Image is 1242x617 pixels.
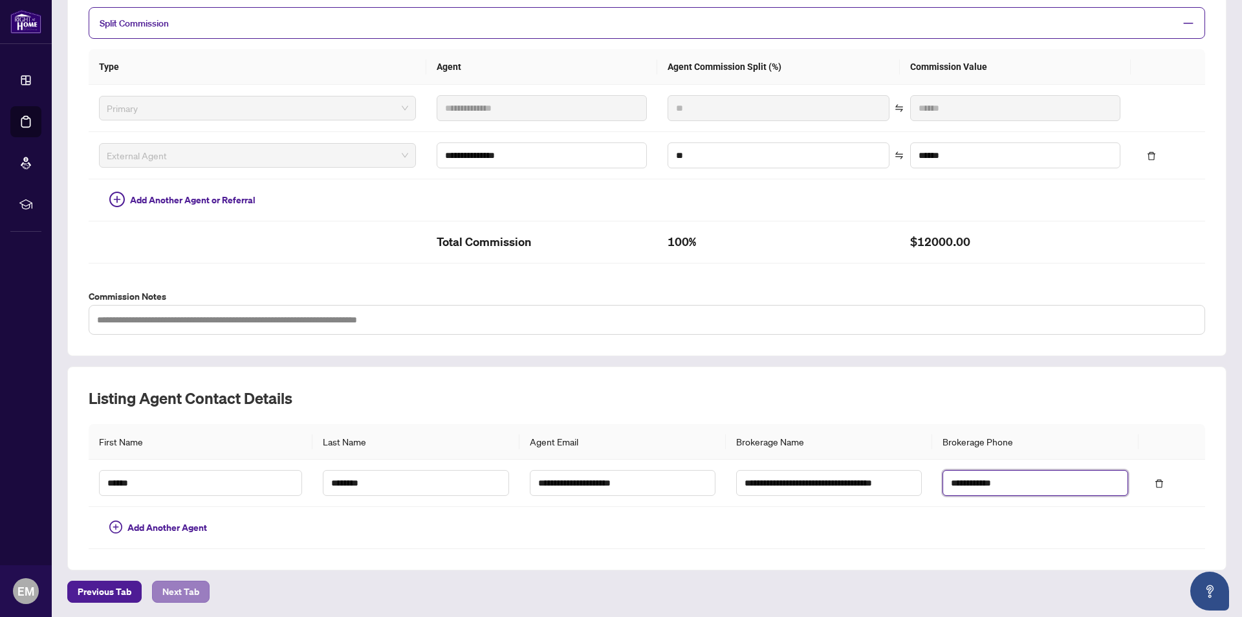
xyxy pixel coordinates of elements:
[78,581,131,602] span: Previous Tab
[152,581,210,603] button: Next Tab
[10,10,41,34] img: logo
[89,424,312,460] th: First Name
[107,98,408,118] span: Primary
[437,232,647,252] h2: Total Commission
[99,190,266,210] button: Add Another Agent or Referral
[1182,17,1194,29] span: minus
[17,582,34,600] span: EM
[1147,151,1156,161] span: delete
[89,7,1205,39] div: Split Commission
[900,49,1131,85] th: Commission Value
[109,192,125,207] span: plus-circle
[162,581,199,602] span: Next Tab
[426,49,657,85] th: Agent
[312,424,519,460] th: Last Name
[107,146,408,165] span: External Agent
[130,193,256,207] span: Add Another Agent or Referral
[895,151,904,160] span: swap
[67,581,142,603] button: Previous Tab
[726,424,932,460] th: Brokerage Name
[99,517,217,538] button: Add Another Agent
[89,49,426,85] th: Type
[668,232,889,252] h2: 100%
[895,104,904,113] span: swap
[109,521,122,533] span: plus-circle
[932,424,1138,460] th: Brokerage Phone
[910,232,1120,252] h2: $12000.00
[89,388,1205,409] h2: Listing Agent Contact Details
[1190,572,1229,611] button: Open asap
[519,424,726,460] th: Agent Email
[100,17,169,29] span: Split Commission
[89,289,1205,304] label: Commission Notes
[127,521,207,535] span: Add Another Agent
[657,49,900,85] th: Agent Commission Split (%)
[1155,479,1164,488] span: delete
